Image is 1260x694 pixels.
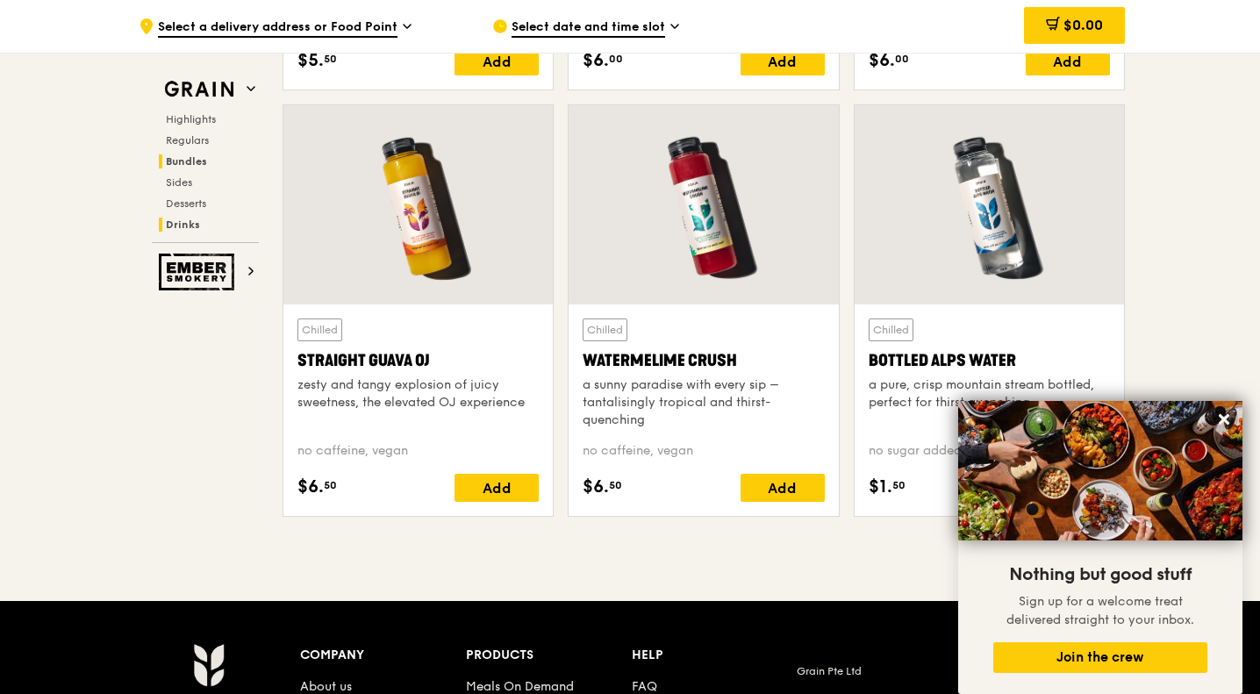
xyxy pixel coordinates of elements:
div: Grain Pte Ltd [797,664,1023,678]
div: Add [1026,47,1110,75]
img: Grain [193,643,224,687]
div: Chilled [583,318,627,341]
a: About us [300,679,352,694]
span: Desserts [166,197,206,210]
div: Chilled [869,318,913,341]
div: no caffeine, vegan [583,442,824,460]
span: $0.00 [1063,17,1103,33]
div: Chilled [297,318,342,341]
div: Add [455,47,539,75]
img: DSC07876-Edit02-Large.jpeg [958,401,1242,540]
div: Help [632,643,798,668]
div: Watermelime Crush [583,348,824,373]
div: Straight Guava OJ [297,348,539,373]
div: no sugar added, no caffeine, vegan [869,442,1110,460]
div: Company [300,643,466,668]
span: 50 [324,52,337,66]
a: Meals On Demand [466,679,574,694]
span: 50 [324,478,337,492]
img: Grain web logo [159,74,240,105]
a: FAQ [632,679,657,694]
span: $6. [583,474,609,500]
div: a sunny paradise with every sip – tantalisingly tropical and thirst-quenching [583,376,824,429]
img: Ember Smokery web logo [159,254,240,290]
div: Bottled Alps Water [869,348,1110,373]
span: 00 [895,52,909,66]
button: Close [1210,405,1238,433]
div: a pure, crisp mountain stream bottled, perfect for thirst quenching [869,376,1110,411]
div: Add [741,474,825,502]
span: $5. [297,47,324,74]
span: Nothing but good stuff [1009,564,1192,585]
div: Products [466,643,632,668]
span: Bundles [166,155,207,168]
div: Add [741,47,825,75]
span: Sign up for a welcome treat delivered straight to your inbox. [1006,594,1194,627]
span: Select a delivery address or Food Point [158,18,397,38]
span: 50 [609,478,622,492]
span: $6. [583,47,609,74]
button: Join the crew [993,642,1207,673]
span: $1. [869,474,892,500]
span: $6. [297,474,324,500]
span: Drinks [166,218,200,231]
div: Add [455,474,539,502]
div: no caffeine, vegan [297,442,539,460]
div: zesty and tangy explosion of juicy sweetness, the elevated OJ experience [297,376,539,411]
span: $6. [869,47,895,74]
span: Select date and time slot [512,18,665,38]
span: 50 [892,478,906,492]
span: Sides [166,176,192,189]
span: Highlights [166,113,216,125]
span: Regulars [166,134,209,147]
span: 00 [609,52,623,66]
